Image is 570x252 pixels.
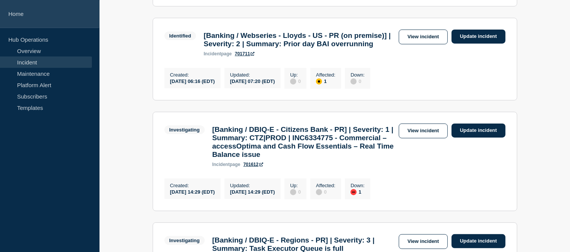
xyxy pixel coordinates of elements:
[230,78,275,84] div: [DATE] 07:20 (EDT)
[230,72,275,78] p: Updated :
[204,31,395,48] h3: [Banking / Webseries - Lloyds - US - PR (on premise)] | Severity: 2 | Summary: Prior day BAI over...
[235,51,254,56] a: 701711
[351,78,357,85] div: disabled
[290,188,301,195] div: 0
[452,30,505,44] a: Update incident
[316,189,322,195] div: disabled
[290,78,296,85] div: disabled
[170,78,215,84] div: [DATE] 06:16 (EDT)
[290,78,301,85] div: 0
[164,236,205,245] span: Investigating
[204,51,221,56] span: incident
[204,51,232,56] p: page
[212,162,230,167] span: incident
[170,72,215,78] p: Created :
[170,188,215,195] div: [DATE] 14:29 (EDT)
[316,78,322,85] div: affected
[290,183,301,188] p: Up :
[290,72,301,78] p: Up :
[399,234,448,249] a: View incident
[452,234,505,248] a: Update incident
[351,189,357,195] div: down
[316,188,335,195] div: 0
[164,125,205,134] span: Investigating
[351,78,365,85] div: 0
[316,72,335,78] p: Affected :
[230,188,275,195] div: [DATE] 14:29 (EDT)
[399,124,448,138] a: View incident
[164,31,196,40] span: Identified
[316,78,335,85] div: 1
[351,188,365,195] div: 1
[170,183,215,188] p: Created :
[243,162,263,167] a: 701612
[230,183,275,188] p: Updated :
[212,125,395,159] h3: [Banking / DBIQ-E - Citizens Bank - PR] | Severity: 1 | Summary: CTZ|PROD | INC6334775 - Commerci...
[316,183,335,188] p: Affected :
[351,183,365,188] p: Down :
[452,124,505,138] a: Update incident
[212,162,240,167] p: page
[351,72,365,78] p: Down :
[399,30,448,44] a: View incident
[290,189,296,195] div: disabled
